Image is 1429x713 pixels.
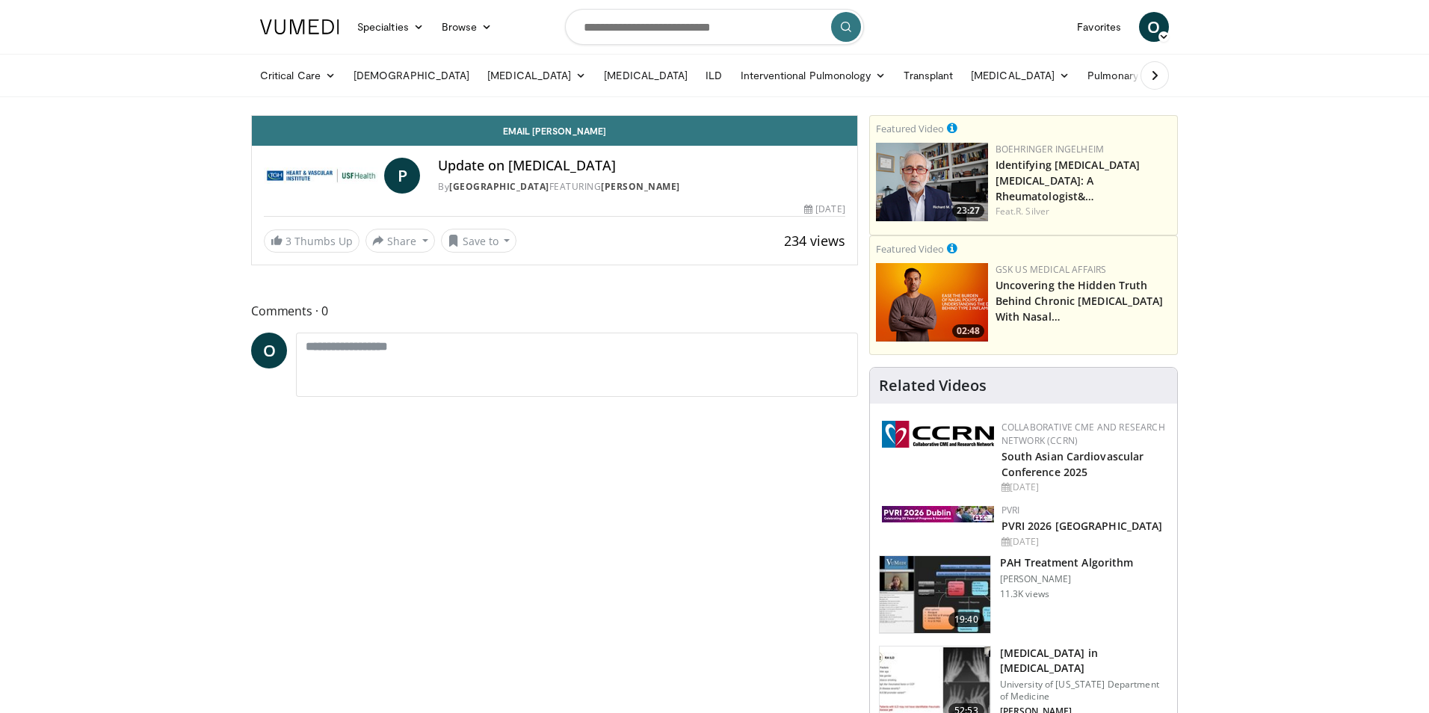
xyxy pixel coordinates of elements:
[601,180,680,193] a: [PERSON_NAME]
[449,180,549,193] a: [GEOGRAPHIC_DATA]
[880,556,990,634] img: 7dd380dd-ceaa-4490-954e-cf4743d61cf2.150x105_q85_crop-smart_upscale.jpg
[1016,205,1049,217] a: R. Silver
[952,324,984,338] span: 02:48
[384,158,420,194] a: P
[996,278,1164,324] a: Uncovering the Hidden Truth Behind Chronic [MEDICAL_DATA] With Nasal…
[882,421,994,448] img: a04ee3ba-8487-4636-b0fb-5e8d268f3737.png.150x105_q85_autocrop_double_scale_upscale_version-0.2.png
[264,158,378,194] img: Tampa General Hospital Heart & Vascular Institute
[697,61,731,90] a: ILD
[251,301,858,321] span: Comments 0
[438,158,845,174] h4: Update on [MEDICAL_DATA]
[286,234,291,248] span: 3
[1000,646,1168,676] h3: [MEDICAL_DATA] in [MEDICAL_DATA]
[879,555,1168,635] a: 19:40 PAH Treatment Algorithm [PERSON_NAME] 11.3K views
[1078,61,1208,90] a: Pulmonary Infection
[876,263,988,342] img: d04c7a51-d4f2-46f9-936f-c139d13e7fbe.png.150x105_q85_crop-smart_upscale.png
[1068,12,1130,42] a: Favorites
[1000,573,1133,585] p: [PERSON_NAME]
[895,61,962,90] a: Transplant
[441,229,517,253] button: Save to
[804,203,845,216] div: [DATE]
[784,232,845,250] span: 234 views
[478,61,595,90] a: [MEDICAL_DATA]
[1000,679,1168,703] p: University of [US_STATE] Department of Medicine
[962,61,1078,90] a: [MEDICAL_DATA]
[948,612,984,627] span: 19:40
[1001,421,1165,447] a: Collaborative CME and Research Network (CCRN)
[1001,481,1165,494] div: [DATE]
[996,158,1141,203] a: Identifying [MEDICAL_DATA] [MEDICAL_DATA]: A Rheumatologist&…
[732,61,895,90] a: Interventional Pulmonology
[1001,535,1165,549] div: [DATE]
[996,143,1104,155] a: Boehringer Ingelheim
[260,19,339,34] img: VuMedi Logo
[1000,555,1133,570] h3: PAH Treatment Algorithm
[565,9,864,45] input: Search topics, interventions
[345,61,478,90] a: [DEMOGRAPHIC_DATA]
[438,180,845,194] div: By FEATURING
[433,12,501,42] a: Browse
[996,263,1107,276] a: GSK US Medical Affairs
[1139,12,1169,42] a: O
[1000,588,1049,600] p: 11.3K views
[251,61,345,90] a: Critical Care
[1001,504,1020,516] a: PVRI
[882,506,994,522] img: 33783847-ac93-4ca7-89f8-ccbd48ec16ca.webp.150x105_q85_autocrop_double_scale_upscale_version-0.2.jpg
[876,122,944,135] small: Featured Video
[996,205,1171,218] div: Feat.
[1001,449,1144,479] a: South Asian Cardiovascular Conference 2025
[251,333,287,368] a: O
[595,61,697,90] a: [MEDICAL_DATA]
[1001,519,1163,533] a: PVRI 2026 [GEOGRAPHIC_DATA]
[876,242,944,256] small: Featured Video
[252,116,857,146] a: Email [PERSON_NAME]
[952,204,984,217] span: 23:27
[365,229,435,253] button: Share
[876,143,988,221] a: 23:27
[879,377,987,395] h4: Related Videos
[264,229,359,253] a: 3 Thumbs Up
[876,263,988,342] a: 02:48
[876,143,988,221] img: dcc7dc38-d620-4042-88f3-56bf6082e623.png.150x105_q85_crop-smart_upscale.png
[348,12,433,42] a: Specialties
